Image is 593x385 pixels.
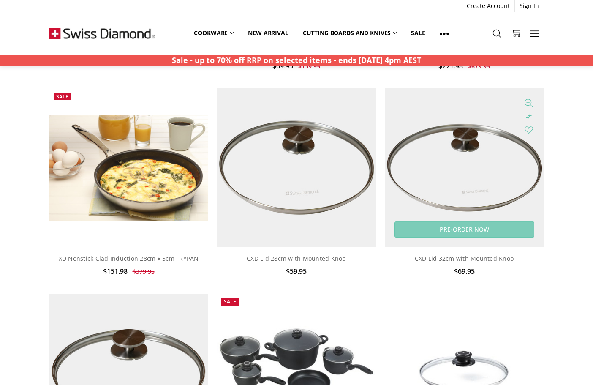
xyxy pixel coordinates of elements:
[385,88,544,247] img: CXD Lid 32cm with Mounted Knob
[172,55,421,65] strong: Sale - up to 70% off RRP on selected items - ends [DATE] 4pm AEST
[59,254,199,262] a: XD Nonstick Clad Induction 28cm x 5cm FRYPAN
[103,267,128,276] span: $151.98
[394,221,534,238] a: Pre-Order Now
[286,267,307,276] span: $59.95
[187,24,241,42] a: Cookware
[56,93,68,100] span: Sale
[454,267,475,276] span: $69.95
[296,24,404,42] a: Cutting boards and knives
[241,24,295,42] a: New arrival
[433,24,456,43] a: Show All
[415,254,514,262] a: CXD Lid 32cm with Mounted Knob
[49,88,208,247] a: XD Nonstick Clad Induction 28cm x 5cm FRYPAN
[133,268,155,276] span: $379.95
[217,88,375,247] img: CXD Lid 28cm with Mounted Knob
[49,115,208,220] img: XD Nonstick Clad Induction 28cm x 5cm FRYPAN
[247,254,346,262] a: CXD Lid 28cm with Mounted Knob
[49,12,155,55] img: Free Shipping On Every Order
[404,24,432,42] a: Sale
[224,298,236,305] span: Sale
